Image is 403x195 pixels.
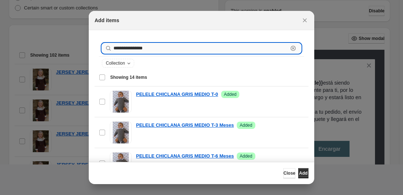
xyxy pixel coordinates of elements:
button: Collection [102,59,134,67]
span: Added [224,92,237,97]
button: Close [300,15,310,25]
a: PELELE CHICLANA GRIS MEDIO T-6 Meses [136,153,234,160]
button: Clear [290,45,297,52]
h2: Add items [95,17,119,24]
span: Add [299,170,307,176]
span: Collection [106,60,125,66]
span: Added [240,122,252,128]
span: Added [240,153,252,159]
span: Close [283,170,295,176]
button: Close [283,168,295,178]
span: Showing 14 items [110,74,147,80]
a: PELELE CHICLANA GRIS MEDIO T-3 Meses [136,122,234,129]
button: Add [298,168,308,178]
a: PELELE CHICLANA GRIS MEDIO T-0 [136,91,218,98]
